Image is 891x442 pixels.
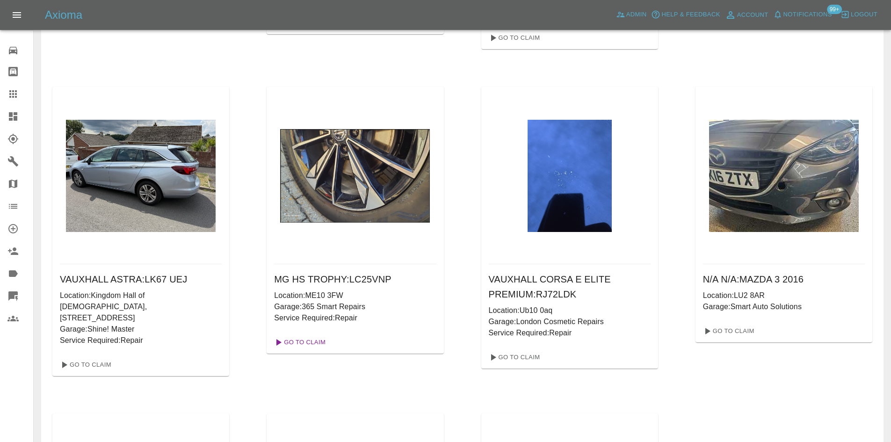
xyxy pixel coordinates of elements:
a: Go To Claim [485,30,543,45]
p: Service Required: Repair [274,312,436,324]
span: 99+ [827,5,842,14]
h6: MG HS TROPHY : LC25VNP [274,272,436,287]
p: Location: LU2 8AR [703,290,865,301]
h5: Axioma [45,7,82,22]
p: Service Required: Repair [60,335,222,346]
p: Location: ME10 3FW [274,290,436,301]
button: Notifications [771,7,834,22]
h6: VAUXHALL CORSA E ELITE PREMIUM : RJ72LDK [489,272,651,302]
span: Account [737,10,768,21]
h6: VAUXHALL ASTRA : LK67 UEJ [60,272,222,287]
a: Admin [614,7,649,22]
span: Admin [626,9,647,20]
a: Go To Claim [699,324,757,339]
p: Service Required: Repair [489,327,651,339]
p: Garage: 365 Smart Repairs [274,301,436,312]
button: Open drawer [6,4,28,26]
h6: N/A N/A : MAZDA 3 2016 [703,272,865,287]
p: Location: Kingdom Hall of [DEMOGRAPHIC_DATA], [STREET_ADDRESS] [60,290,222,324]
span: Notifications [783,9,832,20]
p: Location: Ub10 0aq [489,305,651,316]
span: Logout [851,9,877,20]
a: Go To Claim [56,357,114,372]
p: Garage: London Cosmetic Repairs [489,316,651,327]
a: Go To Claim [270,335,328,350]
p: Garage: Shine! Master [60,324,222,335]
span: Help & Feedback [661,9,720,20]
button: Help & Feedback [649,7,722,22]
a: Account [723,7,771,22]
p: Garage: Smart Auto Solutions [703,301,865,312]
a: Go To Claim [485,350,543,365]
button: Logout [838,7,880,22]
